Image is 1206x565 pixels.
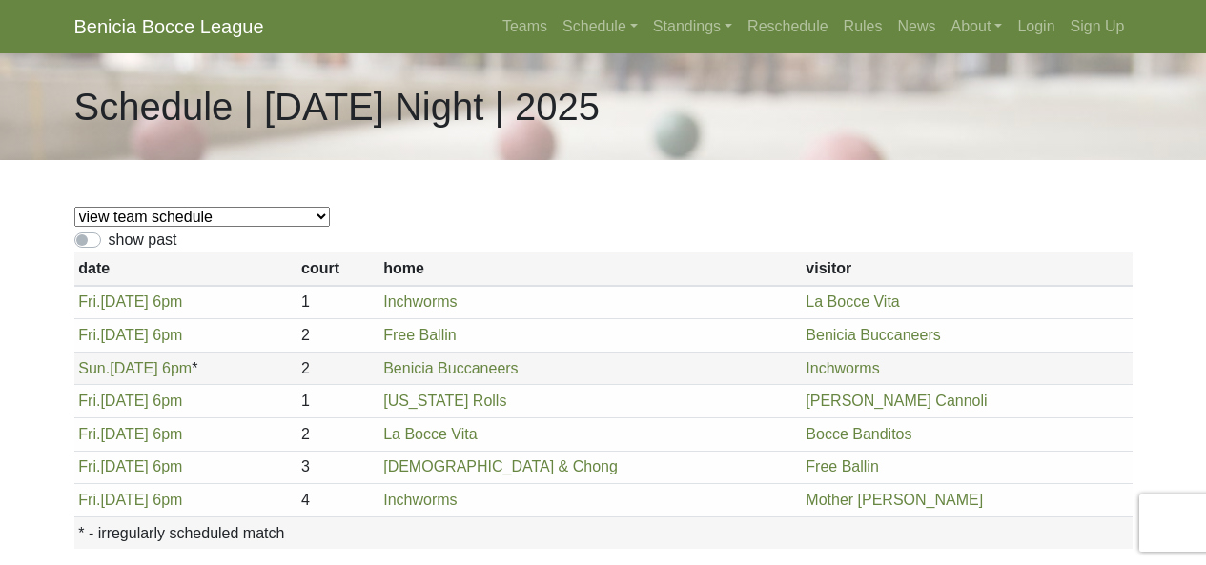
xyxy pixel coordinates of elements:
td: 2 [296,319,378,353]
td: 3 [296,451,378,484]
span: Sun. [78,360,110,376]
a: Teams [495,8,555,46]
a: [US_STATE] Rolls [383,393,506,409]
span: Fri. [78,393,100,409]
span: Fri. [78,327,100,343]
a: Fri.[DATE] 6pm [78,426,182,442]
a: Fri.[DATE] 6pm [78,458,182,474]
span: Fri. [78,293,100,310]
a: Benicia Buccaneers [806,327,940,343]
a: Fri.[DATE] 6pm [78,492,182,508]
a: La Bocce Vita [806,293,899,310]
td: 1 [296,385,378,418]
a: Benicia Buccaneers [383,360,518,376]
th: date [74,252,297,286]
a: Benicia Bocce League [74,8,264,46]
a: Fri.[DATE] 6pm [78,327,182,343]
a: Rules [836,8,890,46]
a: About [944,8,1011,46]
a: Inchworms [806,360,879,376]
a: Free Ballin [806,458,878,474]
h1: Schedule | [DATE] Night | 2025 [74,84,600,130]
a: [DEMOGRAPHIC_DATA] & Chong [383,458,618,474]
a: Login [1010,8,1062,46]
td: 2 [296,417,378,451]
a: Mother [PERSON_NAME] [806,492,983,508]
span: Fri. [78,426,100,442]
a: Inchworms [383,293,457,310]
a: Fri.[DATE] 6pm [78,393,182,409]
label: show past [109,229,177,252]
a: La Bocce Vita [383,426,477,442]
a: [PERSON_NAME] Cannoli [806,393,987,409]
th: home [378,252,801,286]
td: 4 [296,484,378,517]
a: Sign Up [1063,8,1133,46]
th: visitor [802,252,1133,286]
a: Bocce Banditos [806,426,911,442]
a: Inchworms [383,492,457,508]
span: Fri. [78,492,100,508]
a: Reschedule [740,8,836,46]
span: Fri. [78,458,100,474]
a: Sun.[DATE] 6pm [78,360,192,376]
a: Standings [645,8,740,46]
td: 1 [296,286,378,319]
th: * - irregularly scheduled match [74,516,1133,549]
a: Free Ballin [383,327,456,343]
a: Schedule [555,8,645,46]
td: 2 [296,352,378,385]
a: News [890,8,944,46]
th: court [296,252,378,286]
a: Fri.[DATE] 6pm [78,293,182,310]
